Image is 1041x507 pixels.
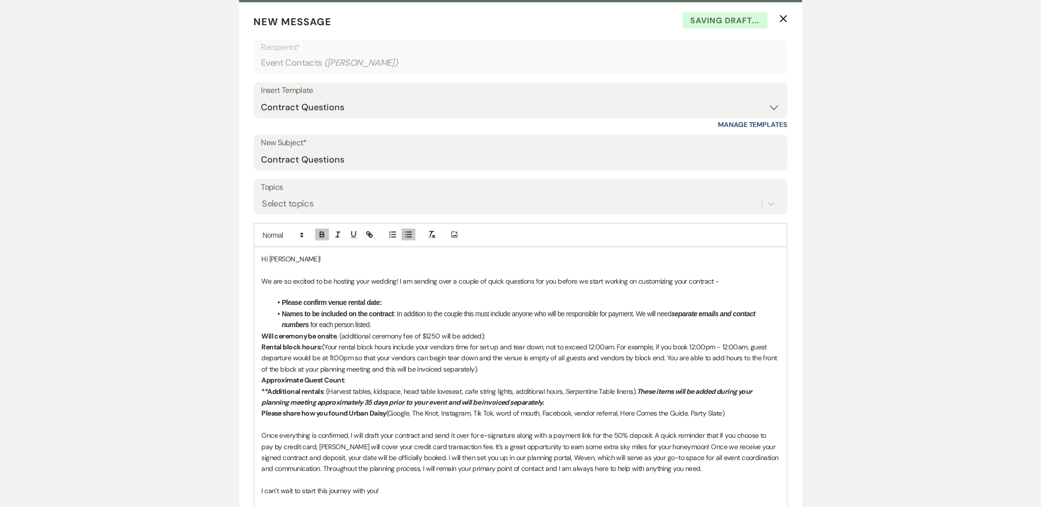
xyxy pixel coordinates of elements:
[262,331,780,342] p: , (additional ceremony fee of $1250 will be added):
[262,332,337,341] strong: Will ceremony be onsite
[262,409,387,418] strong: Please share how you found Urban Daisy
[262,430,780,475] p: Once everything is confirmed, I will draft your contract and send it over for e-signature along w...
[254,15,332,28] span: New Message
[262,197,314,211] div: Select topics
[262,276,780,287] p: We are so excited to be hosting your wedding! I am sending over a couple of quick questions for y...
[262,343,322,352] strong: Rental block hours:
[261,53,780,73] div: Event Contacts
[262,387,754,407] em: These items will be added during your planning meeting approximately 35 days prior to your event ...
[683,12,768,29] span: Saving draft...
[262,253,780,264] p: Hi [PERSON_NAME]!
[262,342,780,375] p: (Your rental block hours include your vendors time for set up and tear down, not to exceed 12:00a...
[718,120,788,129] a: Manage Templates
[261,84,780,98] div: Insert Template
[261,41,780,54] p: Recipients*
[262,387,324,396] strong: **Additional rentals
[262,375,780,386] p: :
[272,309,780,331] li: : In addition to the couple this must include anyone who will be responsible for payment. We will...
[262,386,780,409] p: : (Harvest tables, kidspace, head table loveseat, cafe string lights, additional hours, Serpentin...
[261,136,780,150] label: New Subject*
[261,180,780,195] label: Topics
[262,408,780,419] p: (Google, The Knot, Instagram, Tik Tok, word of mouth, Facebook, vendor referral, Here Comes the G...
[262,376,344,385] strong: Approximate Guest Count
[324,56,398,70] span: ( [PERSON_NAME] )
[282,299,382,307] strong: Please confirm venue rental date:
[262,486,780,497] p: I can’t wait to start this journey with you!
[282,310,394,318] strong: Names to be included on the contract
